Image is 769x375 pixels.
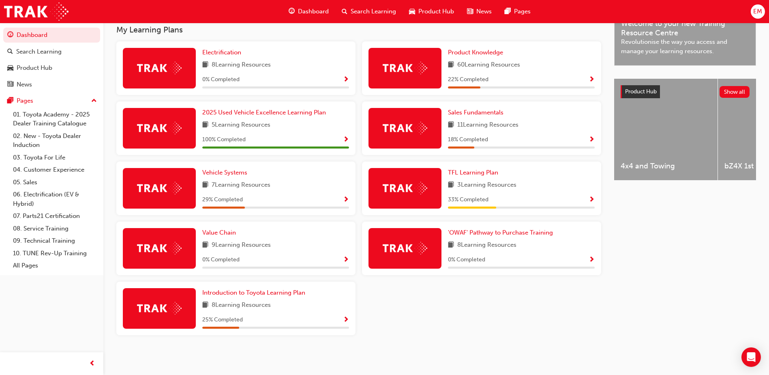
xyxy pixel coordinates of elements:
span: prev-icon [89,359,95,369]
span: news-icon [7,81,13,88]
img: Trak [4,2,69,21]
span: book-icon [448,240,454,250]
a: Dashboard [3,28,100,43]
span: Show Progress [589,76,595,84]
span: Revolutionise the way you access and manage your learning resources. [621,37,749,56]
span: Show Progress [343,196,349,204]
span: guage-icon [7,32,13,39]
span: Show Progress [589,256,595,264]
a: Introduction to Toyota Learning Plan [202,288,308,297]
span: book-icon [202,300,208,310]
span: Show Progress [589,136,595,144]
span: 0 % Completed [202,255,240,265]
span: Introduction to Toyota Learning Plan [202,289,305,296]
button: Show Progress [589,195,595,205]
a: Value Chain [202,228,239,237]
span: search-icon [7,48,13,56]
span: Pages [514,7,531,16]
span: search-icon [342,6,347,17]
span: Vehicle Systems [202,169,247,176]
span: up-icon [91,96,97,106]
span: 9 Learning Resources [212,240,271,250]
span: guage-icon [289,6,295,17]
a: 04. Customer Experience [10,164,100,176]
div: News [17,80,32,89]
a: Sales Fundamentals [448,108,507,117]
span: 11 Learning Resources [457,120,518,130]
a: 01. Toyota Academy - 2025 Dealer Training Catalogue [10,108,100,130]
span: Value Chain [202,229,236,236]
a: TFL Learning Plan [448,168,501,177]
img: Trak [383,242,427,254]
button: Pages [3,93,100,108]
a: Search Learning [3,44,100,59]
span: book-icon [448,180,454,190]
a: All Pages [10,259,100,272]
span: 22 % Completed [448,75,488,84]
div: Open Intercom Messenger [741,347,761,367]
span: 8 Learning Resources [212,300,271,310]
button: Show Progress [589,75,595,85]
a: pages-iconPages [498,3,537,20]
span: 0 % Completed [448,255,485,265]
button: Show all [720,86,750,98]
span: book-icon [202,240,208,250]
span: Show Progress [589,196,595,204]
span: pages-icon [505,6,511,17]
span: 4x4 and Towing [621,162,711,171]
a: search-iconSearch Learning [335,3,403,20]
a: 07. Parts21 Certification [10,210,100,222]
span: 29 % Completed [202,195,243,205]
img: Trak [383,182,427,194]
a: 03. Toyota For Life [10,151,100,164]
span: Electrification [202,49,241,56]
h3: My Learning Plans [116,25,601,34]
button: Show Progress [589,255,595,265]
button: Show Progress [343,255,349,265]
button: Show Progress [343,135,349,145]
span: 2025 Used Vehicle Excellence Learning Plan [202,109,326,116]
a: news-iconNews [461,3,498,20]
button: Show Progress [343,75,349,85]
span: Dashboard [298,7,329,16]
a: News [3,77,100,92]
a: 02. New - Toyota Dealer Induction [10,130,100,151]
span: 5 Learning Resources [212,120,270,130]
span: book-icon [202,180,208,190]
a: Electrification [202,48,244,57]
span: Show Progress [343,317,349,324]
img: Trak [137,182,182,194]
span: 100 % Completed [202,135,246,144]
span: pages-icon [7,97,13,105]
span: book-icon [448,60,454,70]
a: 'OWAF' Pathway to Purchase Training [448,228,556,237]
span: 33 % Completed [448,195,488,205]
button: EM [751,4,765,19]
a: Product Hub [3,60,100,75]
span: 8 Learning Resources [212,60,271,70]
span: Show Progress [343,76,349,84]
span: book-icon [202,60,208,70]
span: Product Hub [418,7,454,16]
span: Product Hub [625,88,657,95]
span: Show Progress [343,256,349,264]
a: 2025 Used Vehicle Excellence Learning Plan [202,108,329,117]
a: Product HubShow all [621,85,750,98]
button: DashboardSearch LearningProduct HubNews [3,26,100,93]
a: 10. TUNE Rev-Up Training [10,247,100,260]
span: book-icon [202,120,208,130]
a: guage-iconDashboard [282,3,335,20]
span: Sales Fundamentals [448,109,503,116]
a: 08. Service Training [10,222,100,235]
span: car-icon [7,65,13,72]
a: 4x4 and Towing [614,79,718,180]
div: Search Learning [16,47,62,56]
span: 25 % Completed [202,315,243,325]
img: Trak [137,62,182,74]
span: Search Learning [351,7,396,16]
a: 05. Sales [10,176,100,189]
span: News [476,7,492,16]
a: 06. Electrification (EV & Hybrid) [10,188,100,210]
